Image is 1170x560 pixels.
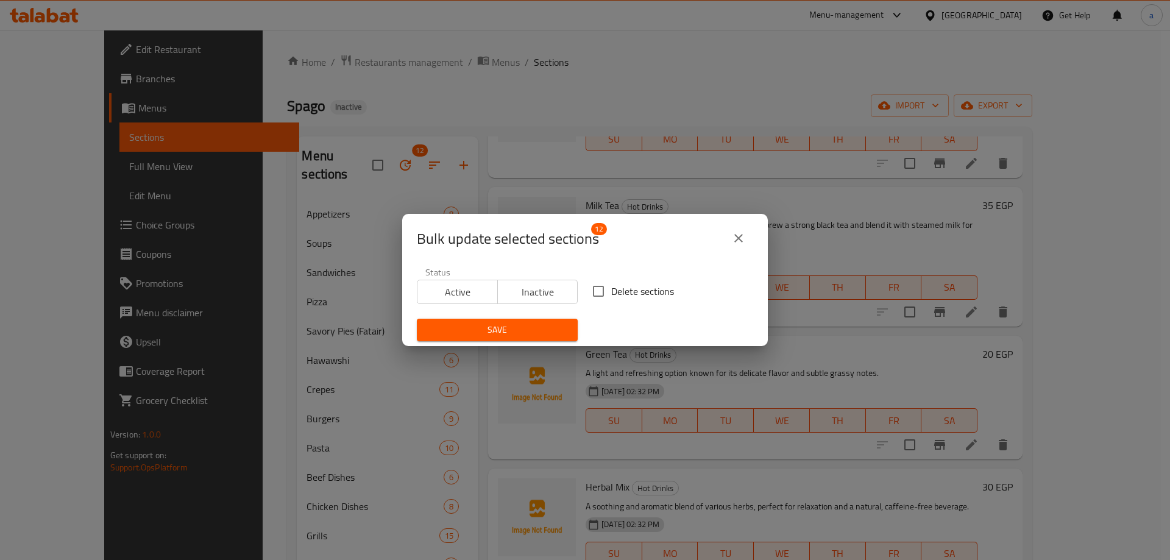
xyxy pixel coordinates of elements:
[591,223,607,235] span: 12
[417,319,578,341] button: Save
[724,224,753,253] button: close
[417,280,498,304] button: Active
[497,280,578,304] button: Inactive
[503,283,573,301] span: Inactive
[422,283,493,301] span: Active
[427,322,568,338] span: Save
[611,284,674,299] span: Delete sections
[417,229,599,249] span: Selected section count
